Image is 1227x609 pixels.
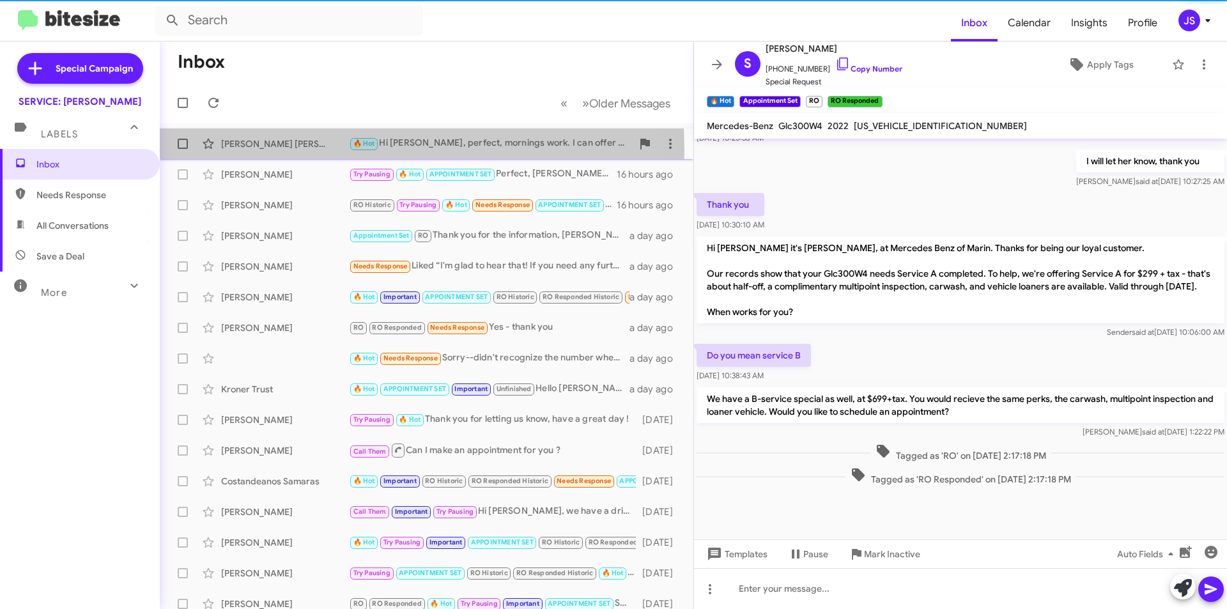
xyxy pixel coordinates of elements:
p: Hi [PERSON_NAME] it's [PERSON_NAME], at Mercedes Benz of Marin. Thanks for being our loyal custom... [697,236,1224,323]
div: Perfect, [PERSON_NAME]. I’ve scheduled you for [DATE] 11:00 AM. This will also lock in the flash ... [349,167,617,181]
input: Search [155,5,423,36]
span: RO Historic [497,293,534,301]
span: APPOINTMENT SET [538,201,601,209]
div: [PERSON_NAME] [221,229,349,242]
span: Insights [1061,4,1118,42]
span: 🔥 Hot [353,293,375,301]
span: Glc300W4 [778,120,822,132]
span: RO [418,231,428,240]
span: said at [1142,427,1164,436]
small: RO Responded [828,96,882,107]
span: APPOINTMENT SET [383,385,446,393]
a: Profile [1118,4,1168,42]
span: RO Historic [542,538,580,546]
a: Special Campaign [17,53,143,84]
div: [PERSON_NAME] [221,168,349,181]
div: [PERSON_NAME] [PERSON_NAME] [221,137,349,150]
span: [DATE] 10:38:43 AM [697,371,764,380]
span: 🔥 Hot [353,354,375,362]
div: no [349,289,629,304]
span: Older Messages [589,96,670,111]
span: [PHONE_NUMBER] [766,56,902,75]
small: RO [806,96,822,107]
span: Needs Response [628,293,683,301]
div: [DATE] [636,567,683,580]
div: 16 hours ago [617,199,683,212]
a: Calendar [998,4,1061,42]
span: 🔥 Hot [353,477,375,485]
span: RO Historic [353,201,391,209]
div: a day ago [629,291,683,304]
span: Templates [704,543,768,566]
span: RO [353,323,364,332]
p: I will let her know, thank you [1076,150,1224,173]
span: 🔥 Hot [353,385,375,393]
span: Save a Deal [36,250,84,263]
div: Wonderful [349,474,636,488]
div: Liked “You're welcome! We look forward to seeing you [DATE] at 8:00 AM. Safe travels!” [349,197,617,212]
button: Templates [694,543,778,566]
div: [DATE] [636,505,683,518]
span: said at [1136,176,1158,186]
span: said at [1132,327,1154,337]
div: Hello [PERSON_NAME], this is [PERSON_NAME] from Mercedes-Benz of Marin. Kroner mentioned connecti... [349,382,629,396]
div: [PERSON_NAME] [221,444,349,457]
div: [PERSON_NAME] [221,199,349,212]
div: Thank you for letting us know, have a great day ! [349,412,636,427]
span: Needs Response [430,323,484,332]
p: We have a B-service special as well, at $699+tax. You would recieve the same perks, the carwash, ... [697,387,1224,423]
h1: Inbox [178,52,225,72]
span: APPOINTMENT SET [429,170,492,178]
span: Important [395,507,428,516]
div: SERVICE: [PERSON_NAME] [19,95,141,108]
span: Try Pausing [353,569,390,577]
span: Apply Tags [1087,53,1134,76]
div: Sorry--didn't recognize the number when you first texted. I made an appointment by phone. Thanks. [349,351,629,366]
button: Apply Tags [1035,53,1166,76]
span: RO Responded Historic [472,477,548,485]
span: APPOINTMENT SET [548,599,610,608]
span: Needs Response [383,354,438,362]
span: RO [353,599,364,608]
span: 🔥 Hot [399,170,421,178]
span: Call Them [353,507,387,516]
span: Call Them [353,447,387,456]
span: 🔥 Hot [353,139,375,148]
span: RO Historic [425,477,463,485]
span: 🔥 Hot [353,538,375,546]
span: [DATE] 10:30:10 AM [697,220,764,229]
div: [PERSON_NAME] [221,291,349,304]
a: Inbox [951,4,998,42]
span: 🔥 Hot [399,415,421,424]
div: 16 hours ago [617,168,683,181]
p: Thank you [697,193,764,216]
span: 🔥 Hot [445,201,467,209]
span: [PERSON_NAME] [DATE] 1:22:22 PM [1083,427,1224,436]
span: All Conversations [36,219,109,232]
div: That's great. Thanks. [349,535,636,550]
span: Important [454,385,488,393]
span: Mark Inactive [864,543,920,566]
div: JS [1178,10,1200,31]
nav: Page navigation example [553,90,678,116]
button: Auto Fields [1107,543,1189,566]
span: Try Pausing [353,415,390,424]
span: S [744,54,752,74]
div: Great! We look forward to seeing you then [349,566,636,580]
button: Next [575,90,678,116]
span: RO Responded [372,323,421,332]
button: Mark Inactive [838,543,930,566]
button: JS [1168,10,1213,31]
button: Pause [778,543,838,566]
span: Special Request [766,75,902,88]
div: Costandeanos Samaras [221,475,349,488]
span: APPOINTMENT SET [619,477,682,485]
span: APPOINTMENT SET [399,569,461,577]
div: Liked “I'm glad to hear that! If you need any further service or maintenance for your vehicle, fe... [349,259,629,274]
span: Needs Response [475,201,530,209]
span: Try Pausing [436,507,474,516]
span: Appointment Set [353,231,410,240]
span: Inbox [36,158,145,171]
